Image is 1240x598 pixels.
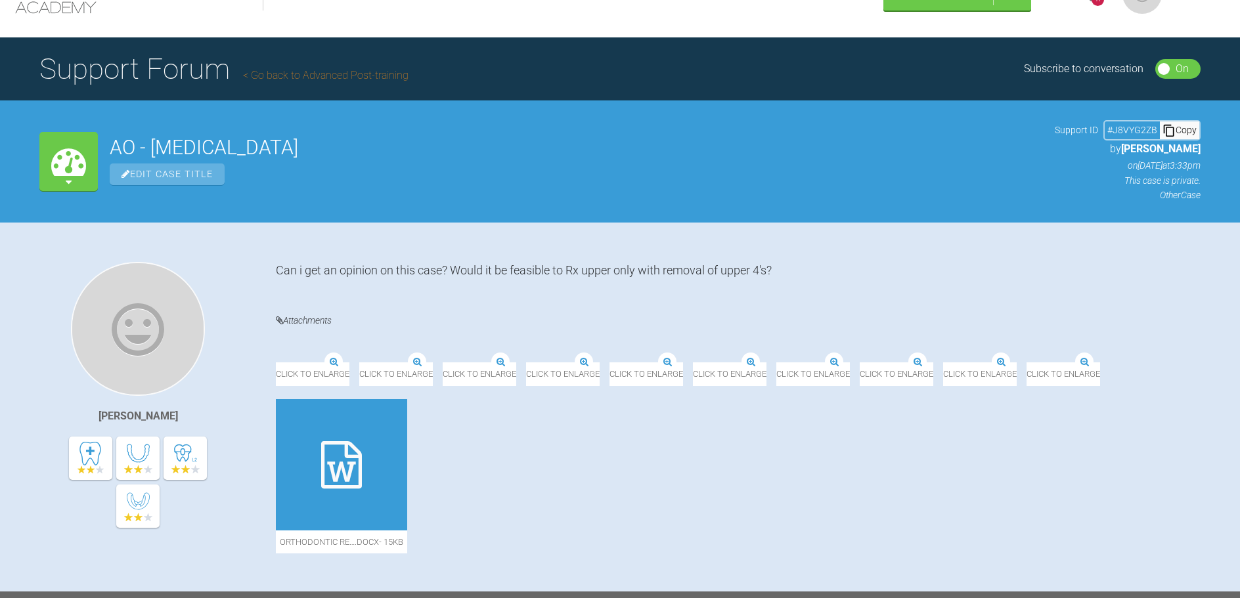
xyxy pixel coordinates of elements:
[1055,140,1201,158] p: by
[1160,121,1199,139] div: Copy
[99,408,178,425] div: [PERSON_NAME]
[1024,60,1143,77] div: Subscribe to conversation
[243,69,409,81] a: Go back to Advanced Post-training
[1105,123,1160,137] div: # J8VYG2ZB
[1055,158,1201,173] p: on [DATE] at 3:33pm
[943,362,1017,385] span: Click to enlarge
[1121,142,1201,155] span: [PERSON_NAME]
[110,163,225,185] span: Edit Case Title
[443,362,516,385] span: Click to enlarge
[276,312,1201,329] h4: Attachments
[276,530,407,553] span: ORTHODONTIC RE….docx - 15KB
[860,362,933,385] span: Click to enlarge
[1027,362,1100,385] span: Click to enlarge
[526,362,600,385] span: Click to enlarge
[276,262,1201,293] div: Can i get an opinion on this case? Would it be feasible to Rx upper only with removal of upper 4's?
[1176,60,1189,77] div: On
[1055,123,1098,137] span: Support ID
[110,138,1043,158] h2: AO - [MEDICAL_DATA]
[359,362,433,385] span: Click to enlarge
[609,362,683,385] span: Click to enlarge
[776,362,850,385] span: Click to enlarge
[1055,188,1201,202] p: Other Case
[71,262,205,396] img: Matt Golightly
[1055,173,1201,188] p: This case is private.
[693,362,766,385] span: Click to enlarge
[39,46,409,92] h1: Support Forum
[276,362,349,385] span: Click to enlarge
